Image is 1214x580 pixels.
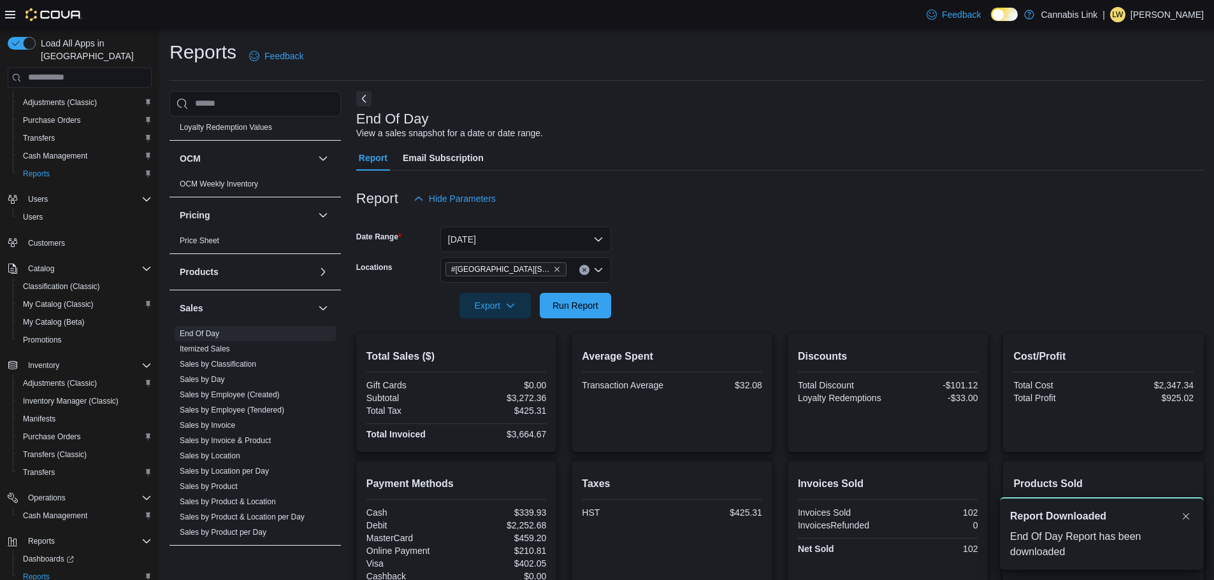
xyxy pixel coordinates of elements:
[366,349,547,364] h2: Total Sales ($)
[18,508,92,523] a: Cash Management
[18,279,152,294] span: Classification (Classic)
[459,546,546,556] div: $210.81
[890,544,978,554] div: 102
[18,429,152,444] span: Purchase Orders
[1102,7,1105,22] p: |
[23,115,81,125] span: Purchase Orders
[180,420,235,430] span: Sales by Invoice
[23,414,55,424] span: Manifests
[798,476,978,492] h2: Invoices Sold
[23,534,152,549] span: Reports
[23,133,55,143] span: Transfers
[445,262,567,276] span: #1 1175 Hyde Park Road, Unit 2B
[23,169,50,179] span: Reports
[13,410,157,428] button: Manifests
[1010,529,1194,560] div: End Of Day Report has been downloaded
[23,299,94,309] span: My Catalog (Classic)
[315,264,331,279] button: Products
[13,313,157,331] button: My Catalog (Beta)
[1010,509,1106,524] span: Report Downloaded
[180,406,284,414] a: Sales by Employee (Tendered)
[356,232,401,242] label: Date Range
[13,331,157,349] button: Promotions
[991,8,1018,21] input: Dark Mode
[180,467,269,476] a: Sales by Location per Day
[180,344,230,354] span: Itemized Sales
[3,260,157,278] button: Catalog
[13,295,157,313] button: My Catalog (Classic)
[18,376,152,391] span: Adjustments (Classic)
[315,151,331,166] button: OCM
[13,463,157,481] button: Transfers
[180,451,240,461] span: Sales by Location
[180,108,248,117] a: Loyalty Adjustments
[18,166,152,181] span: Reports
[264,50,303,62] span: Feedback
[23,212,43,222] span: Users
[180,265,219,278] h3: Products
[170,176,341,197] div: OCM
[408,186,501,211] button: Hide Parameters
[180,435,271,446] span: Sales by Invoice & Product
[1013,393,1101,403] div: Total Profit
[18,209,152,225] span: Users
[13,208,157,226] button: Users
[13,446,157,463] button: Transfers (Classic)
[180,302,313,315] button: Sales
[23,192,152,207] span: Users
[366,429,426,439] strong: Total Invoiced
[23,511,87,521] span: Cash Management
[18,465,60,480] a: Transfers
[366,393,454,403] div: Subtotal
[23,281,100,292] span: Classification (Classic)
[3,532,157,550] button: Reports
[18,148,92,164] a: Cash Management
[180,209,210,222] h3: Pricing
[18,447,92,462] a: Transfers (Classic)
[18,113,152,128] span: Purchase Orders
[356,262,393,272] label: Locations
[23,534,60,549] button: Reports
[180,236,219,246] span: Price Sheet
[180,344,230,353] a: Itemized Sales
[582,380,669,390] div: Transaction Average
[459,393,546,403] div: $3,272.36
[1106,393,1194,403] div: $925.02
[180,329,219,339] span: End Of Day
[593,265,603,275] button: Open list of options
[440,227,611,252] button: [DATE]
[170,326,341,545] div: Sales
[1178,509,1194,524] button: Dismiss toast
[180,302,203,315] h3: Sales
[180,122,272,132] span: Loyalty Redemption Values
[366,520,454,530] div: Debit
[23,432,81,442] span: Purchase Orders
[459,533,546,543] div: $459.20
[366,380,454,390] div: Gift Cards
[180,481,238,492] span: Sales by Product
[356,191,398,206] h3: Report
[180,528,266,537] a: Sales by Product per Day
[366,533,454,543] div: MasterCard
[459,429,546,439] div: $3,664.67
[315,301,331,316] button: Sales
[18,447,152,462] span: Transfers (Classic)
[23,467,55,477] span: Transfers
[23,261,152,276] span: Catalog
[1112,7,1123,22] span: LW
[459,507,546,518] div: $339.93
[180,390,280,400] span: Sales by Employee (Created)
[540,293,611,318] button: Run Report
[23,449,87,460] span: Transfers (Classic)
[180,123,272,132] a: Loyalty Redemption Values
[23,335,62,345] span: Promotions
[459,520,546,530] div: $2,252.68
[13,278,157,295] button: Classification (Classic)
[25,8,82,21] img: Cova
[675,507,762,518] div: $425.31
[18,429,86,444] a: Purchase Orders
[890,520,978,530] div: 0
[467,293,523,318] span: Export
[180,482,238,491] a: Sales by Product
